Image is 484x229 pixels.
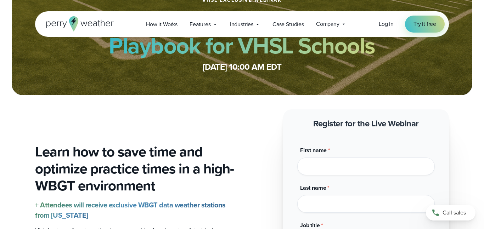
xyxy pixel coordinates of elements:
strong: Register for the Live Webinar [313,117,419,130]
h3: Learn how to save time and optimize practice times in a high-WBGT environment [35,143,236,194]
strong: The Preseason WBGT Playbook for VHSL Schools [109,6,375,62]
span: Case Studies [272,20,304,29]
a: Call sales [426,205,475,221]
span: First name [300,146,327,154]
span: Industries [230,20,253,29]
span: Call sales [443,208,466,217]
span: How it Works [146,20,178,29]
strong: [DATE] 10:00 AM EDT [203,61,282,73]
a: Log in [379,20,394,28]
span: Try it free [413,20,436,28]
span: Last name [300,184,326,192]
strong: + Attendees will receive exclusive WBGT data weather stations from [US_STATE] [35,200,226,221]
a: How it Works [140,17,184,32]
span: Company [316,20,339,28]
span: Features [190,20,211,29]
a: Try it free [405,16,445,33]
a: Case Studies [266,17,310,32]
